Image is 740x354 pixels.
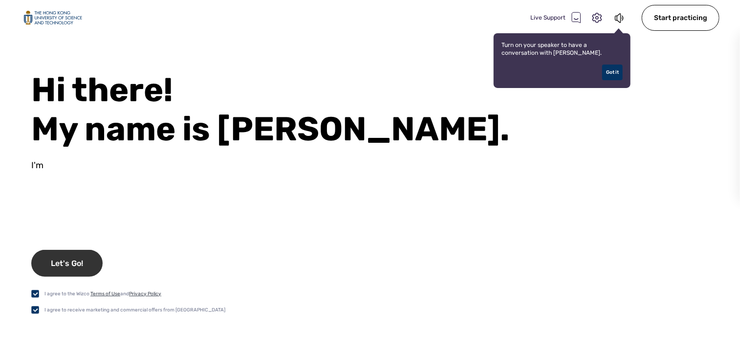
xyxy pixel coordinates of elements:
[129,291,161,297] a: Privacy Policy
[31,160,44,171] div: I'm
[44,290,161,298] div: I agree to the Wizco and
[90,291,120,297] a: Terms of Use
[44,306,225,314] div: I agree to receive marketing and commercial offers from [GEOGRAPHIC_DATA]
[23,11,82,25] img: logo
[530,12,581,23] div: Live Support
[494,33,631,88] div: Turn on your speaker to have a conversation with [PERSON_NAME].
[31,250,103,277] div: Let's Go!
[31,70,740,149] div: Hi there! My name is [PERSON_NAME].
[602,65,623,80] div: Got it
[642,5,719,31] div: Start practicing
